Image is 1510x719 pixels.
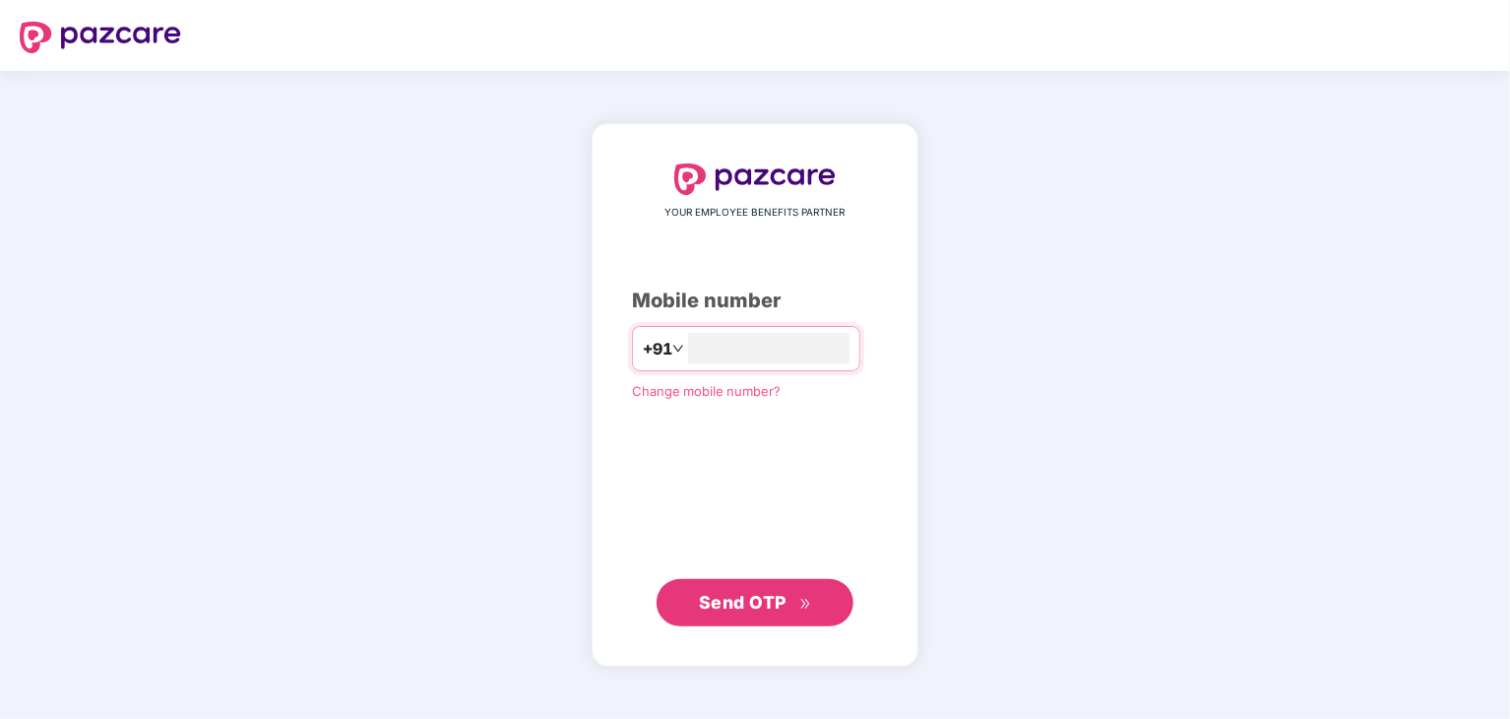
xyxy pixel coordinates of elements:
[674,163,836,195] img: logo
[672,343,684,355] span: down
[799,598,812,611] span: double-right
[657,579,853,626] button: Send OTPdouble-right
[643,337,672,361] span: +91
[665,205,846,221] span: YOUR EMPLOYEE BENEFITS PARTNER
[699,592,786,613] span: Send OTP
[632,286,878,316] div: Mobile number
[20,22,181,53] img: logo
[632,383,781,399] a: Change mobile number?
